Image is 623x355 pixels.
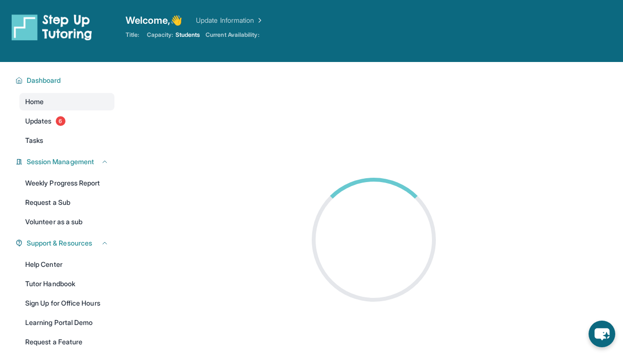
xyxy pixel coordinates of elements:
[25,97,44,107] span: Home
[27,238,92,248] span: Support & Resources
[23,76,109,85] button: Dashboard
[19,112,114,130] a: Updates6
[19,174,114,192] a: Weekly Progress Report
[126,14,183,27] span: Welcome, 👋
[19,333,114,351] a: Request a Feature
[589,321,615,347] button: chat-button
[25,136,43,145] span: Tasks
[19,132,114,149] a: Tasks
[206,31,259,39] span: Current Availability:
[19,294,114,312] a: Sign Up for Office Hours
[19,93,114,110] a: Home
[19,314,114,331] a: Learning Portal Demo
[196,15,264,25] a: Update Information
[27,76,61,85] span: Dashboard
[126,31,139,39] span: Title:
[19,275,114,293] a: Tutor Handbook
[147,31,174,39] span: Capacity:
[56,116,65,126] span: 6
[23,238,109,248] button: Support & Resources
[23,157,109,167] button: Session Management
[19,213,114,231] a: Volunteer as a sub
[12,14,92,41] img: logo
[19,256,114,273] a: Help Center
[25,116,52,126] span: Updates
[27,157,94,167] span: Session Management
[19,194,114,211] a: Request a Sub
[254,15,264,25] img: Chevron Right
[176,31,200,39] span: Students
